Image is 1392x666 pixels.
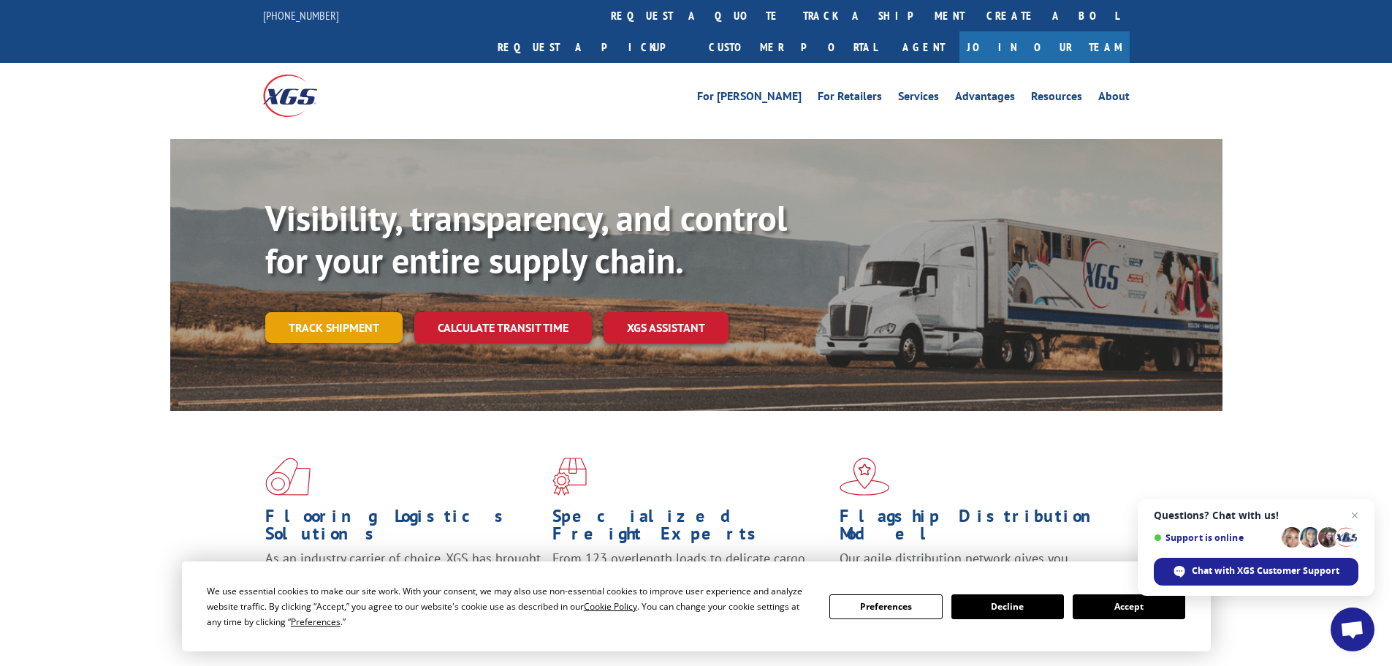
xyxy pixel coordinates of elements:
a: [PHONE_NUMBER] [263,8,339,23]
span: As an industry carrier of choice, XGS has brought innovation and dedication to flooring logistics... [265,550,541,602]
a: About [1098,91,1130,107]
div: Cookie Consent Prompt [182,561,1211,651]
a: Agent [888,31,959,63]
button: Decline [951,594,1064,619]
a: Track shipment [265,312,403,343]
button: Accept [1073,594,1185,619]
a: Join Our Team [959,31,1130,63]
h1: Flagship Distribution Model [840,507,1116,550]
img: xgs-icon-flagship-distribution-model-red [840,458,890,496]
a: Open chat [1331,608,1374,651]
a: Customer Portal [698,31,888,63]
span: Chat with XGS Customer Support [1154,558,1358,586]
b: Visibility, transparency, and control for your entire supply chain. [265,195,787,283]
span: Chat with XGS Customer Support [1192,564,1339,578]
span: Our agile distribution network gives you nationwide inventory management on demand. [840,550,1108,584]
img: xgs-icon-focused-on-flooring-red [552,458,587,496]
h1: Specialized Freight Experts [552,507,829,550]
div: We use essential cookies to make our site work. With your consent, we may also use non-essential ... [207,583,812,629]
a: Request a pickup [487,31,698,63]
h1: Flooring Logistics Solutions [265,507,541,550]
p: From 123 overlength loads to delicate cargo, our experienced staff knows the best way to move you... [552,550,829,615]
span: Support is online [1154,532,1277,543]
img: xgs-icon-total-supply-chain-intelligence-red [265,458,311,496]
a: Advantages [955,91,1015,107]
span: Questions? Chat with us! [1154,510,1358,521]
a: For Retailers [818,91,882,107]
a: Calculate transit time [414,312,592,344]
a: Services [898,91,939,107]
span: Preferences [291,616,341,628]
button: Preferences [829,594,942,619]
a: For [PERSON_NAME] [697,91,802,107]
a: Resources [1031,91,1082,107]
span: Cookie Policy [584,600,637,613]
a: XGS ASSISTANT [604,312,729,344]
